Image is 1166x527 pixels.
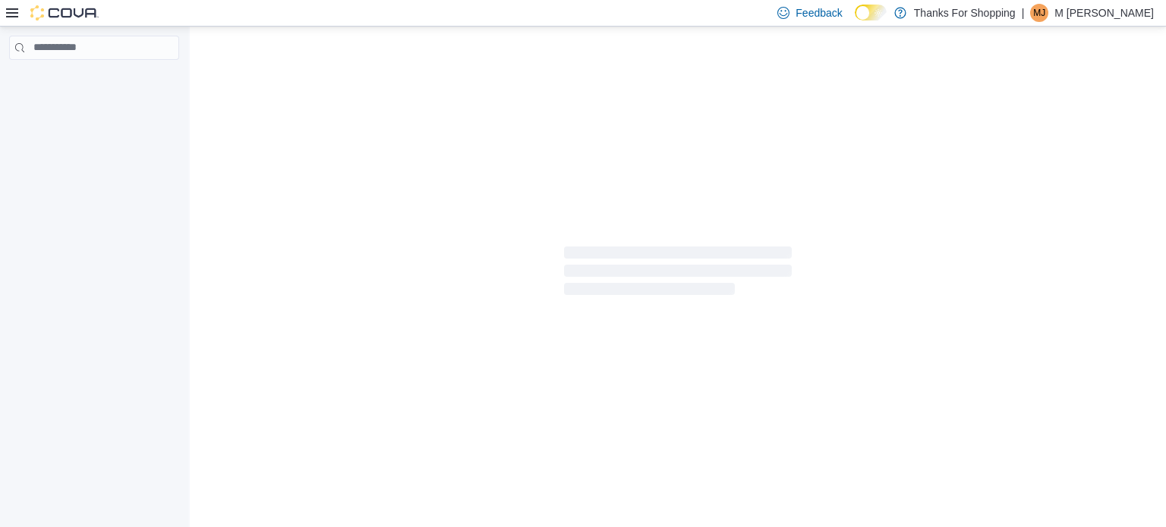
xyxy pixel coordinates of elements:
input: Dark Mode [855,5,887,20]
span: MJ [1033,4,1045,22]
span: Feedback [796,5,842,20]
nav: Complex example [9,63,179,99]
img: Cova [30,5,99,20]
p: | [1022,4,1025,22]
p: M [PERSON_NAME] [1054,4,1154,22]
div: M Johst [1030,4,1048,22]
p: Thanks For Shopping [914,4,1016,22]
span: Loading [564,249,792,298]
